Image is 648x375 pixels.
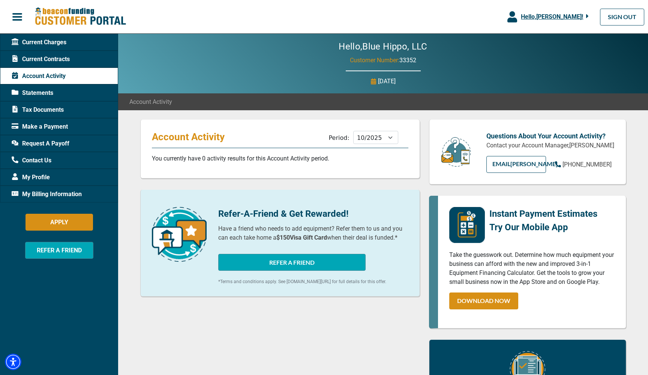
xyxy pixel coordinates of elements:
span: Customer Number: [350,57,399,64]
p: Contact your Account Manager, [PERSON_NAME] [486,141,615,150]
span: Tax Documents [12,105,64,114]
span: [PHONE_NUMBER] [562,161,612,168]
span: Account Activity [129,97,172,106]
h2: Hello, Blue Hippo, LLC [316,41,450,52]
span: My Billing Information [12,190,82,199]
span: Request A Payoff [12,139,69,148]
span: 33352 [399,57,416,64]
img: mobile-app-logo.png [449,207,485,243]
p: Refer-A-Friend & Get Rewarded! [218,207,408,220]
p: [DATE] [378,77,396,86]
div: Accessibility Menu [5,354,21,370]
a: EMAIL[PERSON_NAME] [486,156,546,173]
span: Contact Us [12,156,51,165]
span: My Profile [12,173,50,182]
span: Current Contracts [12,55,70,64]
p: Questions About Your Account Activity? [486,131,615,141]
span: Statements [12,88,53,97]
p: *Terms and conditions apply. See [DOMAIN_NAME][URL] for full details for this offer. [218,278,408,285]
button: APPLY [25,214,93,231]
a: [PHONE_NUMBER] [555,160,612,169]
span: Account Activity [12,72,66,81]
span: Make a Payment [12,122,68,131]
img: refer-a-friend-icon.png [152,207,207,262]
label: Period: [329,134,349,141]
p: Try Our Mobile App [489,220,597,234]
img: customer-service.png [439,136,473,168]
img: Beacon Funding Customer Portal Logo [34,7,126,26]
a: DOWNLOAD NOW [449,292,518,309]
span: Hello, [PERSON_NAME] ! [521,13,583,20]
p: You currently have 0 activity results for this Account Activity period. [152,154,408,163]
b: $150 Visa Gift Card [276,234,327,241]
p: Take the guesswork out. Determine how much equipment your business can afford with the new and im... [449,250,615,286]
button: REFER A FRIEND [25,242,93,259]
a: SIGN OUT [600,9,644,25]
span: Current Charges [12,38,66,47]
p: Instant Payment Estimates [489,207,597,220]
p: Have a friend who needs to add equipment? Refer them to us and you can each take home a when thei... [218,224,408,242]
button: REFER A FRIEND [218,254,366,271]
p: Account Activity [152,131,231,143]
